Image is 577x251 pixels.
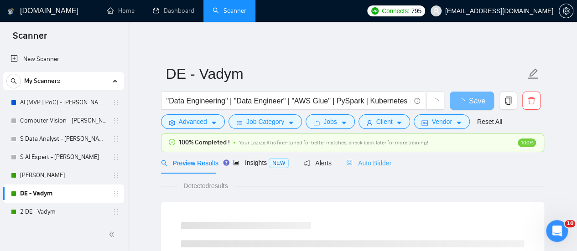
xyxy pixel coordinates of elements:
span: loading [458,98,469,106]
span: search [161,160,167,166]
span: 100% Completed ! [179,138,230,148]
span: area-chart [233,159,239,166]
a: S Data Analyst - [PERSON_NAME] [20,130,107,148]
a: New Scanner [10,50,117,68]
span: check-circle [169,139,175,145]
a: Computer Vision - [PERSON_NAME] [20,112,107,130]
span: edit [527,68,539,80]
span: 795 [411,6,421,16]
span: holder [112,190,120,197]
a: AI (MVP | PoC) - [PERSON_NAME] [20,93,107,112]
span: Detected results [177,181,234,191]
input: Scanner name... [166,62,525,85]
button: copy [499,92,517,110]
span: idcard [421,119,428,126]
span: notification [303,160,310,166]
span: folder [313,119,320,126]
span: caret-down [341,119,347,126]
span: Preview Results [161,159,218,167]
span: user [366,119,373,126]
span: 100% [518,138,536,147]
button: setting [559,4,573,18]
a: [PERSON_NAME] [20,166,107,184]
span: search [7,78,21,84]
button: search [6,74,21,88]
span: holder [112,208,120,215]
span: bars [236,119,243,126]
span: My Scanners [24,72,60,90]
span: Vendor [431,117,452,127]
span: robot [346,160,353,166]
button: barsJob Categorycaret-down [229,114,302,129]
span: caret-down [396,119,402,126]
span: Scanner [5,29,54,48]
button: idcardVendorcaret-down [414,114,469,129]
span: caret-down [288,119,294,126]
a: S AI Expert - [PERSON_NAME] [20,148,107,166]
button: delete [522,92,541,110]
img: upwork-logo.png [371,7,379,15]
span: copy [499,97,517,105]
a: setting [559,7,573,15]
span: caret-down [211,119,217,126]
a: searchScanner [213,7,246,15]
span: Your Laziza AI is fine-tuned for better matches, check back later for more training! [239,139,428,146]
span: Advanced [179,117,207,127]
a: homeHome [107,7,135,15]
span: user [433,8,439,14]
div: Tooltip anchor [222,159,230,167]
span: 10 [565,220,575,227]
span: holder [112,135,120,143]
span: Alerts [303,159,332,167]
span: holder [112,99,120,106]
span: Save [469,95,485,107]
a: DE - Vadym [20,184,107,203]
span: Auto Bidder [346,159,391,167]
span: Jobs [323,117,337,127]
span: Insights [233,159,289,166]
span: setting [169,119,175,126]
input: Search Freelance Jobs... [166,95,410,107]
button: Save [450,92,494,110]
span: Connects: [382,6,409,16]
button: settingAdvancedcaret-down [161,114,225,129]
a: Reset All [477,117,502,127]
span: NEW [269,158,289,168]
span: holder [112,172,120,179]
span: Job Category [246,117,284,127]
a: dashboardDashboard [153,7,194,15]
span: caret-down [456,119,462,126]
span: holder [112,154,120,161]
iframe: Intercom live chat [546,220,568,242]
button: userClientcaret-down [359,114,411,129]
span: Client [376,117,393,127]
span: double-left [109,230,118,239]
a: 2 DE - Vadym [20,203,107,221]
span: holder [112,117,120,124]
span: loading [431,98,439,107]
img: logo [8,4,14,19]
button: folderJobscaret-down [306,114,355,129]
span: delete [523,97,540,105]
li: New Scanner [3,50,124,68]
span: info-circle [414,98,420,104]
